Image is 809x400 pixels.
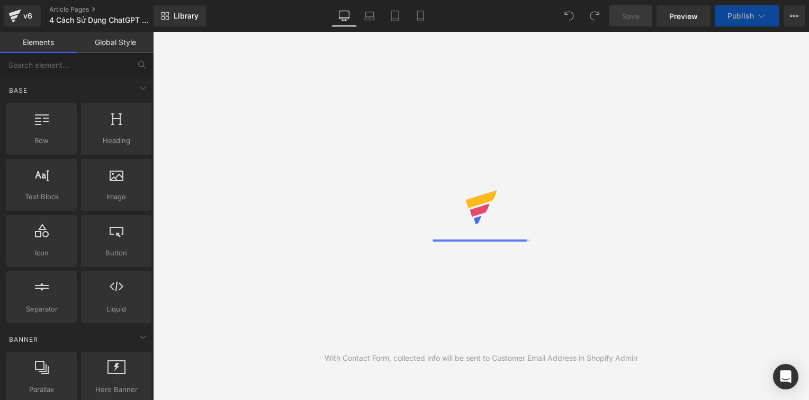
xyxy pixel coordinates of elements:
button: Undo [559,5,580,26]
a: Article Pages [49,5,171,14]
div: Open Intercom Messenger [773,364,798,389]
a: New Library [154,5,206,26]
span: Save [622,11,640,22]
div: With Contact Form, collected info will be sent to Customer Email Address in Shopify Admin [325,352,637,364]
a: Laptop [357,5,382,26]
span: 4 Cách Sử Dụng ChatGPT Để Học Và Ghi Nhớ Mọi Thứ Nhanh Hơn (+ Bộ Prompt Mẫu) [49,16,151,24]
a: Global Style [77,32,154,53]
a: Preview [657,5,711,26]
div: v6 [21,9,34,23]
span: Base [8,85,29,95]
a: Desktop [331,5,357,26]
span: Preview [669,11,698,22]
span: Publish [727,12,754,20]
span: Parallax [10,384,74,395]
span: Hero Banner [84,384,148,395]
span: Library [174,11,199,21]
a: Mobile [408,5,433,26]
span: Row [10,135,74,146]
button: More [784,5,805,26]
span: Image [84,191,148,202]
span: Separator [10,304,74,315]
button: Redo [584,5,605,26]
a: v6 [4,5,41,26]
span: Heading [84,135,148,146]
span: Icon [10,247,74,259]
a: Tablet [382,5,408,26]
span: Button [84,247,148,259]
button: Publish [715,5,779,26]
span: Banner [8,334,39,344]
span: Text Block [10,191,74,202]
span: Liquid [84,304,148,315]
